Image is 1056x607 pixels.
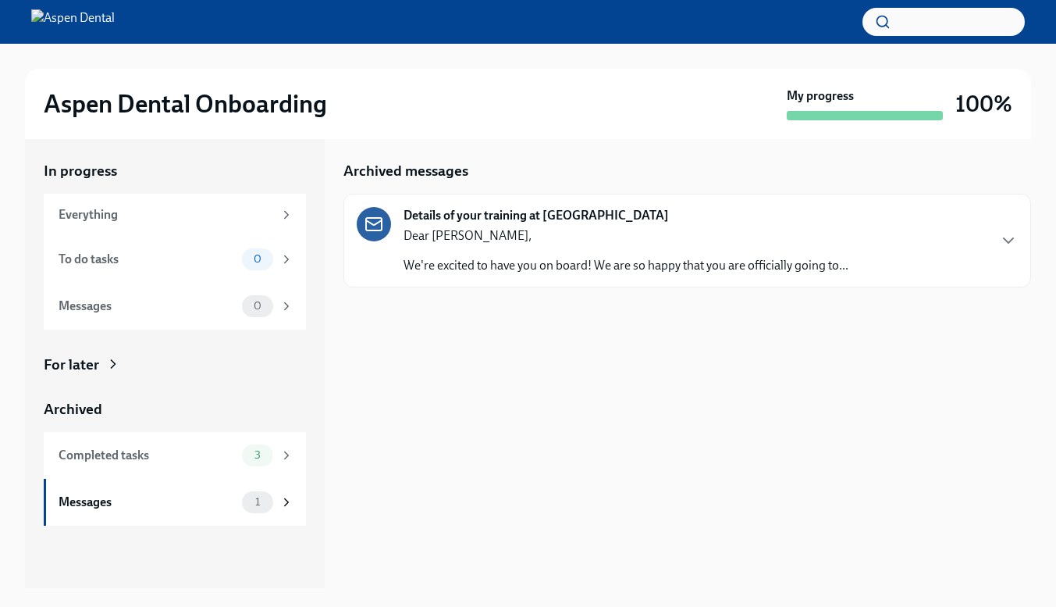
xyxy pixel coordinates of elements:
strong: My progress [787,87,854,105]
div: Everything [59,206,273,223]
p: We're excited to have you on board! We are so happy that you are officially going to... [404,257,848,274]
a: Messages1 [44,479,306,526]
a: Completed tasks3 [44,432,306,479]
div: To do tasks [59,251,236,268]
p: Dear [PERSON_NAME], [404,227,848,245]
span: 0 [244,300,271,312]
span: 3 [245,449,270,461]
img: Aspen Dental [31,9,115,34]
span: 0 [244,253,271,265]
a: To do tasks0 [44,236,306,283]
a: Messages0 [44,283,306,330]
a: For later [44,355,306,375]
h2: Aspen Dental Onboarding [44,88,327,120]
div: For later [44,355,99,375]
strong: Details of your training at [GEOGRAPHIC_DATA] [404,207,669,224]
div: Messages [59,298,236,315]
span: 1 [246,496,269,508]
div: Completed tasks [59,447,236,464]
a: Everything [44,194,306,236]
a: Archived [44,399,306,420]
div: Messages [59,494,236,511]
h3: 100% [955,90,1012,118]
a: In progress [44,161,306,181]
h5: Archived messages [343,161,468,181]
